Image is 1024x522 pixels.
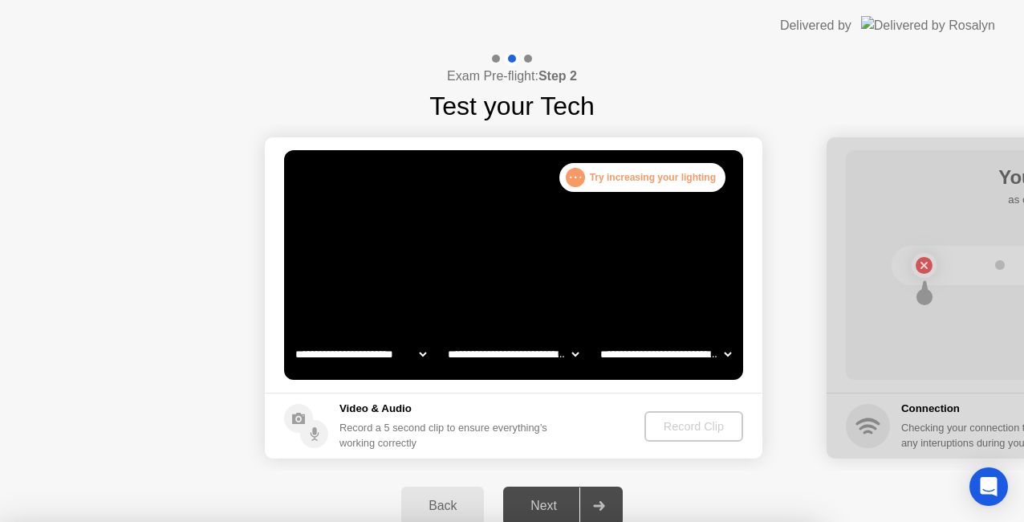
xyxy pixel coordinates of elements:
h5: Video & Audio [339,401,554,417]
select: Available speakers [445,338,582,370]
select: Available microphones [597,338,734,370]
div: Delivered by [780,16,851,35]
div: Next [508,499,579,513]
div: Record Clip [651,420,737,433]
div: . . . [566,168,585,187]
select: Available cameras [292,338,429,370]
h1: Test your Tech [429,87,595,125]
img: Delivered by Rosalyn [861,16,995,35]
div: Try increasing your lighting [559,163,725,192]
div: Record a 5 second clip to ensure everything’s working correctly [339,420,554,451]
div: Back [406,499,479,513]
b: Step 2 [538,69,577,83]
h4: Exam Pre-flight: [447,67,577,86]
div: Open Intercom Messenger [969,467,1008,506]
